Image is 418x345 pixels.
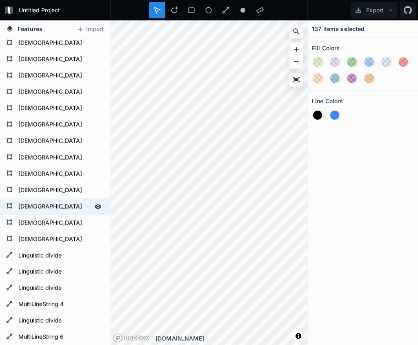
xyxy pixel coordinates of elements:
[73,23,108,36] button: Import
[296,332,301,341] span: Toggle attribution
[293,331,303,341] button: Toggle attribution
[312,95,343,107] h2: Line Colors
[156,334,307,343] div: [DOMAIN_NAME]
[18,24,42,33] span: Features
[312,24,365,33] h4: 137 items selected
[113,333,149,343] a: Mapbox logo
[351,2,398,18] button: Export
[312,42,340,54] h2: Fill Colors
